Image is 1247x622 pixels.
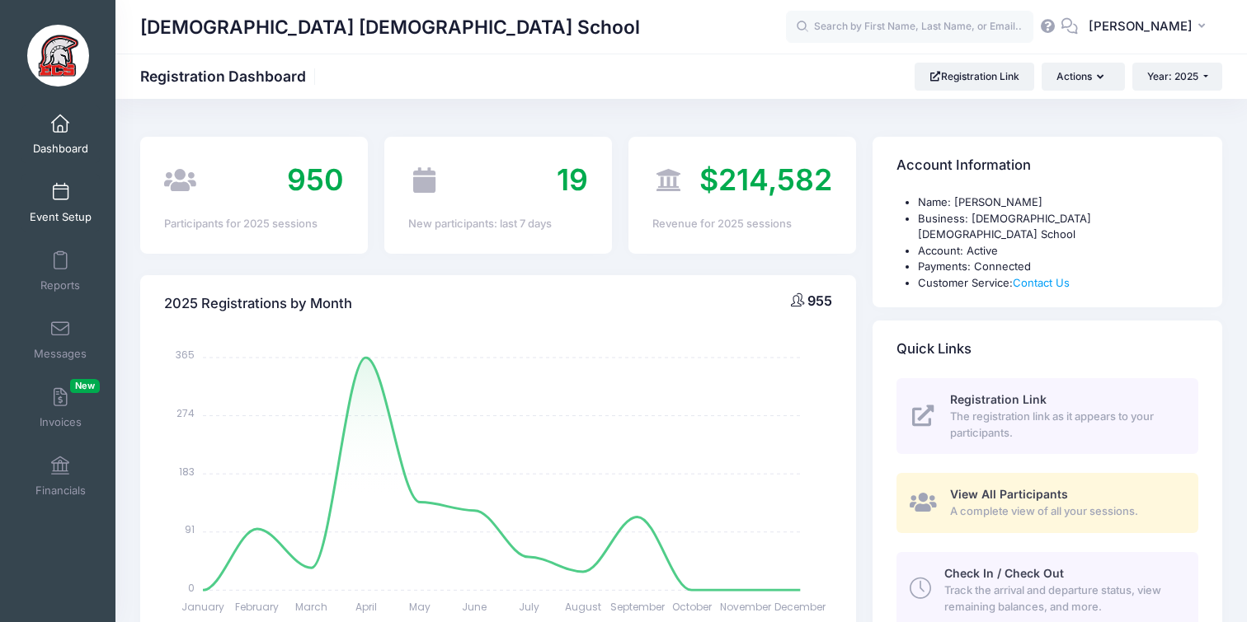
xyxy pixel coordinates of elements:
span: Year: 2025 [1147,70,1198,82]
a: Reports [21,242,100,300]
span: $214,582 [699,161,832,198]
tspan: 274 [176,406,195,420]
span: Event Setup [30,210,92,224]
a: Registration Link [915,63,1034,91]
span: Dashboard [33,142,88,156]
h1: Registration Dashboard [140,68,320,85]
span: Messages [34,347,87,361]
li: Payments: Connected [918,259,1198,275]
span: View All Participants [950,487,1068,501]
tspan: April [355,600,377,614]
span: 19 [557,161,588,198]
tspan: October [672,600,713,614]
button: Actions [1042,63,1124,91]
span: A complete view of all your sessions. [950,503,1179,520]
span: Invoices [40,415,82,429]
tspan: June [462,600,487,614]
span: Track the arrival and departure status, view remaining balances, and more. [944,582,1179,615]
tspan: February [236,600,280,614]
tspan: 365 [176,348,195,362]
li: Account: Active [918,243,1198,260]
a: Messages [21,311,100,368]
tspan: September [610,600,666,614]
li: Name: [PERSON_NAME] [918,194,1198,211]
tspan: July [519,600,539,614]
a: Registration Link The registration link as it appears to your participants. [896,378,1198,454]
input: Search by First Name, Last Name, or Email... [786,11,1033,44]
a: Dashboard [21,105,100,163]
a: Contact Us [1013,276,1070,289]
tspan: March [295,600,327,614]
span: 950 [287,161,344,198]
a: InvoicesNew [21,379,100,437]
li: Business: [DEMOGRAPHIC_DATA] [DEMOGRAPHIC_DATA] School [918,211,1198,243]
a: Financials [21,447,100,505]
h1: [DEMOGRAPHIC_DATA] [DEMOGRAPHIC_DATA] School [140,8,640,46]
a: Event Setup [21,174,100,231]
span: Registration Link [950,392,1047,406]
span: 955 [807,292,832,309]
button: [PERSON_NAME] [1078,8,1222,46]
tspan: December [775,600,827,614]
span: New [70,379,100,393]
img: Evangelical Christian School [27,25,89,87]
tspan: January [181,600,224,614]
div: New participants: last 7 days [408,216,588,232]
span: Reports [40,278,80,292]
tspan: 91 [185,522,195,536]
span: Check In / Check Out [944,566,1064,580]
tspan: August [565,600,601,614]
tspan: 183 [179,464,195,478]
h4: Account Information [896,143,1031,189]
a: View All Participants A complete view of all your sessions. [896,473,1198,533]
tspan: May [410,600,431,614]
h4: 2025 Registrations by Month [164,280,352,327]
h4: Quick Links [896,326,972,373]
tspan: November [721,600,773,614]
span: [PERSON_NAME] [1089,17,1193,35]
li: Customer Service: [918,275,1198,292]
span: Financials [35,484,86,498]
tspan: 0 [188,580,195,594]
span: The registration link as it appears to your participants. [950,409,1179,441]
div: Participants for 2025 sessions [164,216,344,232]
button: Year: 2025 [1132,63,1222,91]
div: Revenue for 2025 sessions [652,216,832,232]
